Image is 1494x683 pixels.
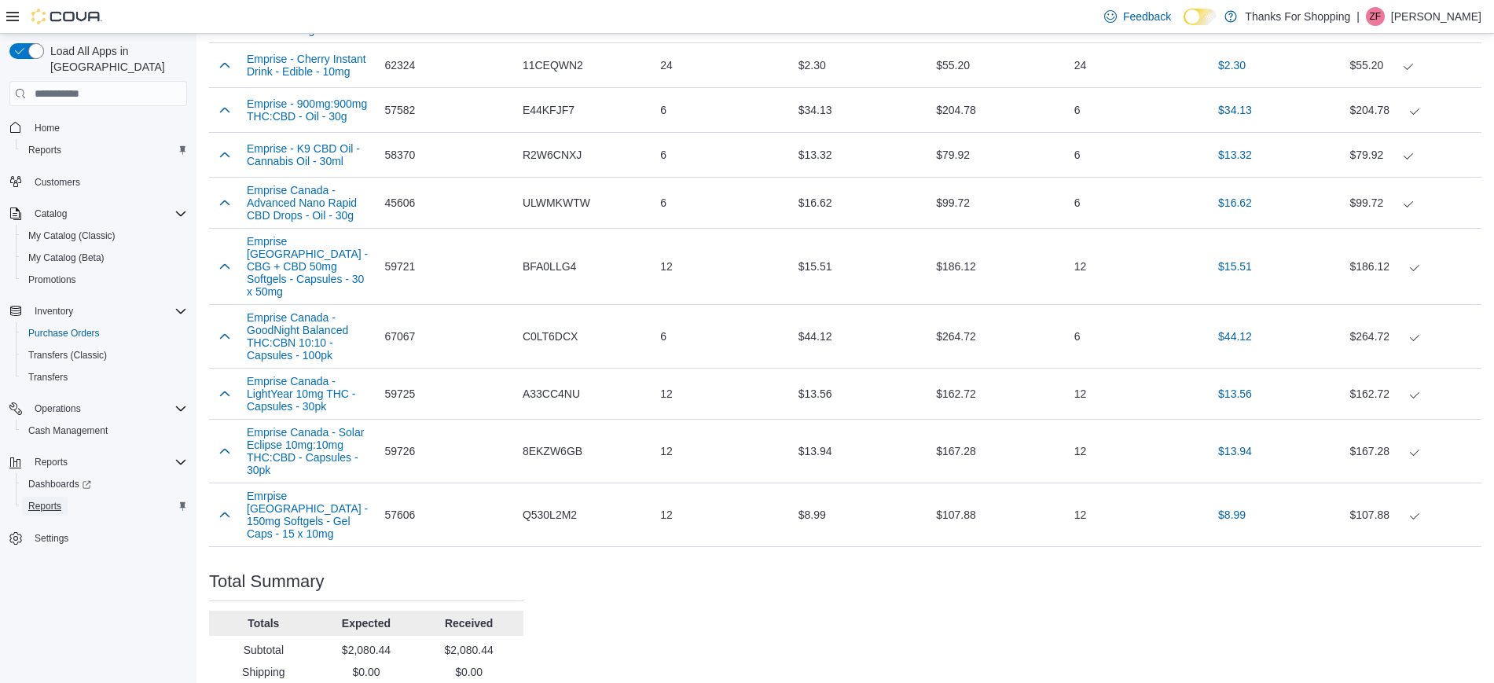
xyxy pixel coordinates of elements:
span: Settings [28,528,187,548]
button: My Catalog (Beta) [16,247,193,269]
p: | [1356,7,1360,26]
span: $2.30 [1218,57,1246,73]
div: $162.72 [930,378,1067,409]
span: Customers [28,172,187,192]
span: 59725 [384,384,415,403]
span: Catalog [28,204,187,223]
a: Promotions [22,270,83,289]
div: $79.92 [930,139,1067,171]
span: BFA0LLG4 [523,257,577,276]
button: Emprise [GEOGRAPHIC_DATA] - CBG + CBD 50mg Softgels - Capsules - 30 x 50mg [247,235,372,298]
span: 57606 [384,505,415,524]
button: $34.13 [1212,94,1258,126]
span: Reports [22,141,187,160]
span: 11CEQWN2 [523,56,583,75]
div: $16.62 [792,187,930,218]
div: 24 [1068,50,1206,81]
a: Feedback [1098,1,1177,32]
a: Purchase Orders [22,324,106,343]
button: Reports [3,451,193,473]
nav: Complex example [9,109,187,590]
div: $55.20 [930,50,1067,81]
div: $99.72 [930,187,1067,218]
button: $13.56 [1212,378,1258,409]
div: $99.72 [1350,193,1476,212]
span: Reports [22,497,187,516]
div: $264.72 [1350,327,1476,346]
span: R2W6CNXJ [523,145,582,164]
span: Load All Apps in [GEOGRAPHIC_DATA] [44,43,187,75]
input: Dark Mode [1184,9,1217,25]
a: Home [28,119,66,138]
div: 12 [654,251,791,282]
span: Purchase Orders [28,327,100,340]
button: Reports [16,139,193,161]
div: $107.88 [1350,505,1476,524]
div: 6 [1068,187,1206,218]
span: ZF [1370,7,1382,26]
div: $55.20 [1350,56,1476,75]
span: Transfers (Classic) [28,349,107,362]
button: Operations [3,398,193,420]
div: $13.56 [792,378,930,409]
span: Promotions [22,270,187,289]
span: My Catalog (Beta) [22,248,187,267]
span: Catalog [35,207,67,220]
div: 6 [654,321,791,352]
span: $15.51 [1218,259,1252,274]
span: My Catalog (Classic) [28,230,116,242]
span: $8.99 [1218,507,1246,523]
p: [PERSON_NAME] [1391,7,1481,26]
div: 6 [1068,321,1206,352]
button: Settings [3,527,193,549]
span: Dashboards [22,475,187,494]
span: Reports [35,456,68,468]
div: 6 [654,139,791,171]
p: Expected [318,615,415,631]
button: $2.30 [1212,50,1252,81]
div: 12 [1068,251,1206,282]
div: $204.78 [930,94,1067,126]
a: Dashboards [16,473,193,495]
p: Totals [215,615,312,631]
span: C0LT6DCX [523,327,578,346]
span: Cash Management [22,421,187,440]
span: Dashboards [28,478,91,490]
span: Transfers (Classic) [22,346,187,365]
span: 62324 [384,56,415,75]
button: Customers [3,171,193,193]
span: 58370 [384,145,415,164]
span: Dark Mode [1184,25,1184,26]
button: $13.32 [1212,139,1258,171]
button: Catalog [3,203,193,225]
div: $34.13 [792,94,930,126]
div: $44.12 [792,321,930,352]
span: $16.62 [1218,195,1252,211]
div: $186.12 [930,251,1067,282]
div: 12 [654,435,791,467]
span: $13.32 [1218,147,1252,163]
span: $13.94 [1218,443,1252,459]
span: $44.12 [1218,329,1252,344]
div: $15.51 [792,251,930,282]
a: Reports [22,141,68,160]
div: $79.92 [1350,145,1476,164]
a: Transfers [22,368,74,387]
div: 6 [654,187,791,218]
button: Catalog [28,204,73,223]
span: 57582 [384,101,415,119]
span: Customers [35,176,80,189]
button: Cash Management [16,420,193,442]
button: Emprise Canada - Advanced Nano Rapid CBD Drops - Oil - 30g [247,184,372,222]
span: ULWMKWTW [523,193,590,212]
span: Home [28,117,187,137]
button: Emprise Canada - GoodNight Balanced THC:CBN 10:10 - Capsules - 100pk [247,311,372,362]
div: $2.30 [792,50,930,81]
p: Shipping [215,664,312,680]
button: $44.12 [1212,321,1258,352]
div: $186.12 [1350,257,1476,276]
span: E44KFJF7 [523,101,574,119]
button: Inventory [28,302,79,321]
button: Transfers (Classic) [16,344,193,366]
button: $13.94 [1212,435,1258,467]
